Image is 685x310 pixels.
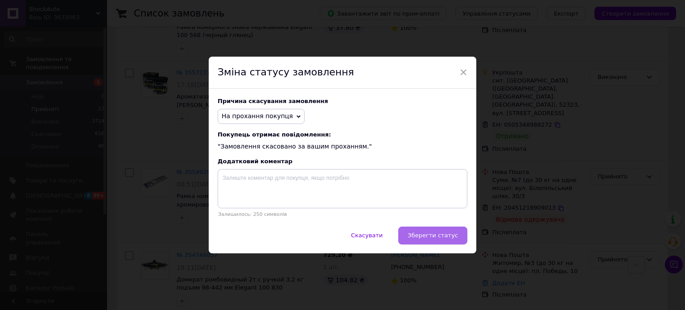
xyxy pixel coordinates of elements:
span: Скасувати [351,232,383,239]
div: Причина скасування замовлення [218,98,467,104]
p: Залишилось: 250 символів [218,211,467,217]
div: Зміна статусу замовлення [209,57,476,89]
div: Додатковий коментар [218,158,467,165]
span: На прохання покупця [222,112,293,120]
span: Зберегти статус [408,232,458,239]
div: "Замовлення скасовано за вашим проханням." [218,131,467,151]
button: Скасувати [342,227,392,244]
span: Покупець отримає повідомлення: [218,131,467,138]
button: Зберегти статус [398,227,467,244]
span: × [459,65,467,80]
